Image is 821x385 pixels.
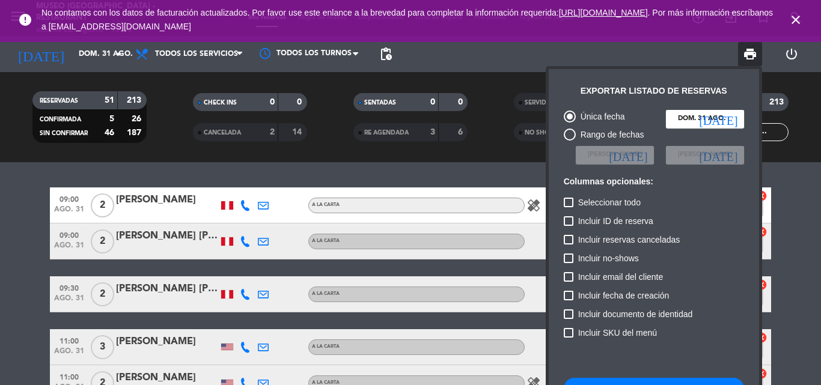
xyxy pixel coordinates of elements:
[678,150,732,160] span: [PERSON_NAME]
[581,84,727,98] div: Exportar listado de reservas
[743,47,757,61] span: print
[576,128,644,142] div: Rango de fechas
[578,214,653,228] span: Incluir ID de reserva
[699,149,737,161] i: [DATE]
[789,13,803,27] i: close
[588,150,642,160] span: [PERSON_NAME]
[699,113,737,125] i: [DATE]
[578,307,693,321] span: Incluir documento de identidad
[559,8,648,17] a: [URL][DOMAIN_NAME]
[41,8,773,31] span: No contamos con los datos de facturación actualizados. Por favor use este enlance a la brevedad p...
[578,232,680,247] span: Incluir reservas canceladas
[578,326,658,340] span: Incluir SKU del menú
[578,270,664,284] span: Incluir email del cliente
[578,195,641,210] span: Seleccionar todo
[578,288,670,303] span: Incluir fecha de creación
[609,149,647,161] i: [DATE]
[18,13,32,27] i: error
[576,110,625,124] div: Única fecha
[379,47,393,61] span: pending_actions
[564,177,744,187] h6: Columnas opcionales:
[41,8,773,31] a: . Por más información escríbanos a [EMAIL_ADDRESS][DOMAIN_NAME]
[578,251,639,265] span: Incluir no-shows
